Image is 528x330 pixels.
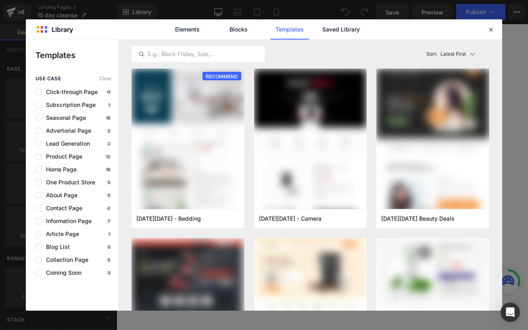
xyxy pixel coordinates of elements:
span: Black Friday Beauty Deals [381,215,455,222]
span: Black Friday - Camera [259,215,321,222]
span: Home Page [42,166,77,173]
span: Seasonal Page [42,115,86,121]
button: Latest FirstSort:Latest First [423,46,490,62]
span: Sort: [426,51,437,57]
p: 7 [106,219,112,223]
span: RECOMMEND [202,72,241,81]
p: 4 [106,206,112,211]
span: Product Page [42,153,82,160]
span: Subscription Page [42,102,96,108]
a: Saved Library [322,19,360,40]
span: One Product Store [42,179,95,186]
p: 0 [106,244,112,249]
span: Information Page [42,218,92,224]
p: 18 [104,115,112,120]
input: E.g.: Black Friday, Sale,... [132,49,265,59]
span: Coming Soon [42,269,81,276]
img: bb39deda-7990-40f7-8e83-51ac06fbe917.png [376,69,489,220]
p: 1 [107,232,112,236]
p: 5 [106,257,112,262]
p: 2 [106,141,112,146]
span: Advertorial Page [42,127,91,134]
p: 11 [105,90,112,94]
span: Contact Page [42,205,82,211]
span: Cyber Monday - Bedding [136,215,201,222]
span: Click-through Page [42,89,98,95]
span: Collection Page [42,257,88,263]
a: Elements [168,19,207,40]
a: Blocks [219,19,258,40]
p: 2 [106,128,112,133]
p: 3 [106,270,112,275]
span: Article Page [42,231,79,237]
p: 1 [107,102,112,107]
span: Clear [99,76,112,81]
span: Blog List [42,244,70,250]
p: 18 [104,167,112,172]
span: use case [35,76,61,81]
p: 5 [106,193,112,198]
p: 12 [104,154,112,159]
a: Templates [271,19,309,40]
span: About Page [42,192,77,198]
p: Latest First [440,50,466,58]
p: 5 [106,180,112,185]
p: Templates [35,49,118,61]
div: Open Intercom Messenger [501,303,520,322]
span: Lead Generation [42,140,90,147]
